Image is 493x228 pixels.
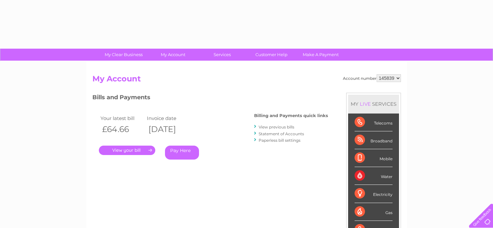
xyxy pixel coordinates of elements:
[259,131,304,136] a: Statement of Accounts
[259,125,294,129] a: View previous bills
[165,146,199,160] a: Pay Here
[92,74,401,87] h2: My Account
[355,167,393,185] div: Water
[358,101,372,107] div: LIVE
[355,149,393,167] div: Mobile
[145,123,192,136] th: [DATE]
[99,114,146,123] td: Your latest bill
[245,49,298,61] a: Customer Help
[259,138,300,143] a: Paperless bill settings
[99,146,155,155] a: .
[195,49,249,61] a: Services
[92,93,328,104] h3: Bills and Payments
[355,185,393,203] div: Electricity
[254,113,328,118] h4: Billing and Payments quick links
[97,49,150,61] a: My Clear Business
[294,49,347,61] a: Make A Payment
[145,114,192,123] td: Invoice date
[355,203,393,221] div: Gas
[343,74,401,82] div: Account number
[348,95,399,113] div: MY SERVICES
[355,114,393,131] div: Telecoms
[99,123,146,136] th: £64.66
[146,49,200,61] a: My Account
[355,131,393,149] div: Broadband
